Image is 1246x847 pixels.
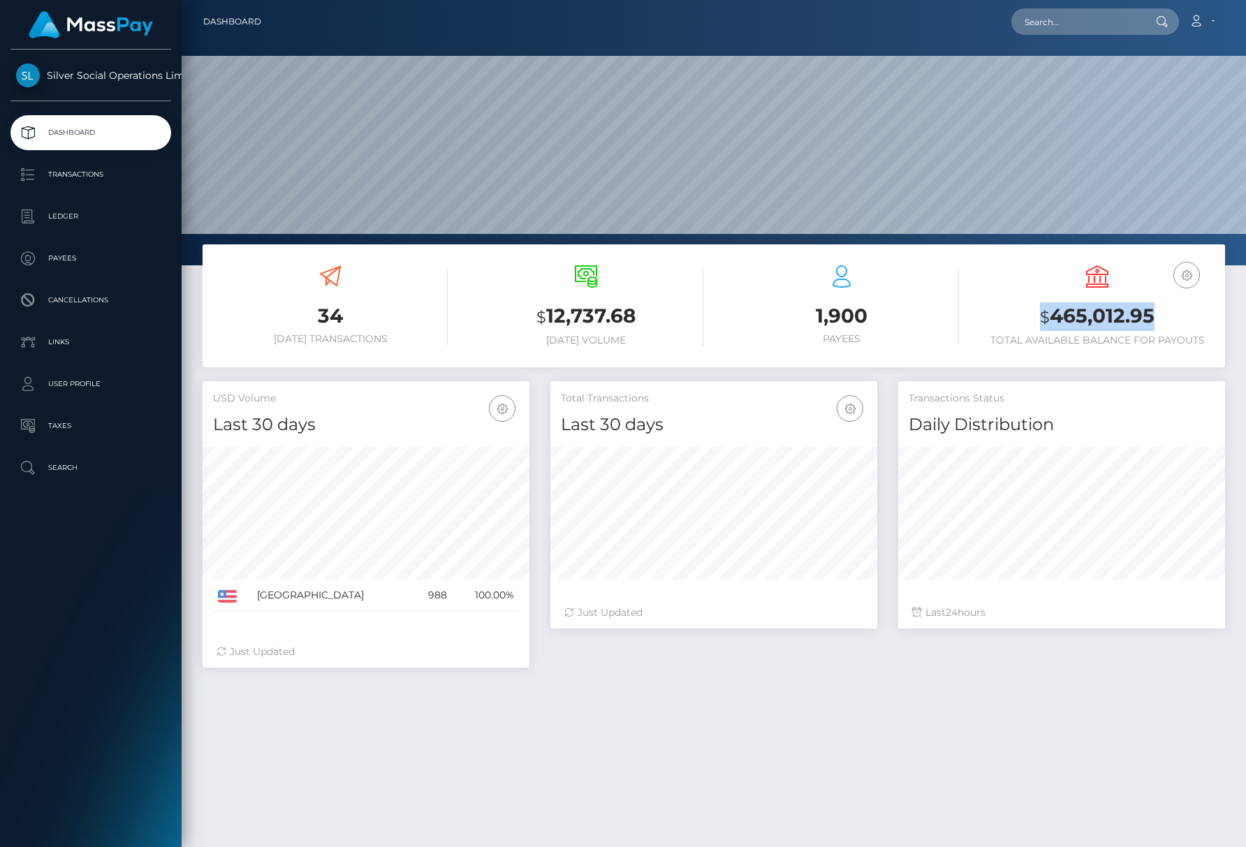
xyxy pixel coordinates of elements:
[16,457,166,478] p: Search
[10,157,171,192] a: Transactions
[10,199,171,234] a: Ledger
[252,580,412,612] td: [GEOGRAPHIC_DATA]
[16,248,166,269] p: Payees
[564,605,863,620] div: Just Updated
[16,206,166,227] p: Ledger
[16,415,166,436] p: Taxes
[909,392,1215,406] h5: Transactions Status
[10,69,171,82] span: Silver Social Operations Limited
[946,606,958,619] span: 24
[10,241,171,276] a: Payees
[213,333,448,345] h6: [DATE] Transactions
[909,413,1215,437] h4: Daily Distribution
[218,590,237,603] img: US.png
[724,302,959,330] h3: 1,900
[10,450,171,485] a: Search
[16,64,40,87] img: Silver Social Operations Limited
[213,413,519,437] h4: Last 30 days
[561,413,867,437] h4: Last 30 days
[16,122,166,143] p: Dashboard
[10,325,171,360] a: Links
[980,334,1215,346] h6: Total Available Balance for Payouts
[213,392,519,406] h5: USD Volume
[980,302,1215,331] h3: 465,012.95
[452,580,519,612] td: 100.00%
[469,334,703,346] h6: [DATE] Volume
[912,605,1211,620] div: Last hours
[16,374,166,395] p: User Profile
[16,164,166,185] p: Transactions
[16,332,166,353] p: Links
[16,290,166,311] p: Cancellations
[536,307,546,327] small: $
[203,7,261,36] a: Dashboard
[1040,307,1050,327] small: $
[29,11,153,38] img: MassPay Logo
[213,302,448,330] h3: 34
[10,367,171,402] a: User Profile
[561,392,867,406] h5: Total Transactions
[413,580,452,612] td: 988
[10,408,171,443] a: Taxes
[469,302,703,331] h3: 12,737.68
[217,645,515,659] div: Just Updated
[10,283,171,318] a: Cancellations
[10,115,171,150] a: Dashboard
[724,333,959,345] h6: Payees
[1011,8,1143,35] input: Search...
